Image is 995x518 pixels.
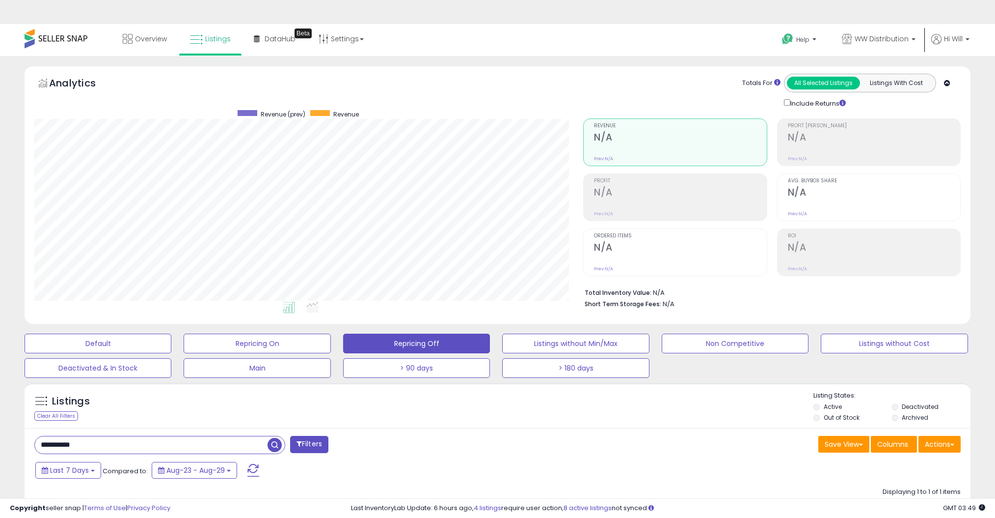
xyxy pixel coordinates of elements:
[883,488,961,497] div: Displaying 1 to 1 of 1 items
[184,334,330,353] button: Repricing On
[10,503,46,513] strong: Copyright
[290,436,328,453] button: Filters
[931,34,969,56] a: Hi Will
[474,503,501,513] a: 4 listings
[261,110,305,118] span: Revenue (prev)
[855,34,909,44] span: WW Distribution
[788,178,960,184] span: Avg. Buybox Share
[585,300,661,308] b: Short Term Storage Fees:
[594,156,613,162] small: Prev: N/A
[594,211,613,217] small: Prev: N/A
[781,33,794,45] i: Get Help
[788,123,960,129] span: Profit [PERSON_NAME]
[564,503,612,513] a: 8 active listings
[594,233,766,239] span: Ordered Items
[796,35,809,44] span: Help
[813,391,970,401] p: Listing States:
[50,465,89,475] span: Last 7 Days
[333,110,359,118] span: Revenue
[871,436,917,453] button: Columns
[502,358,649,378] button: > 180 days
[246,24,303,54] a: DataHub
[84,503,126,513] a: Terms of Use
[343,334,490,353] button: Repricing Off
[860,77,933,89] button: Listings With Cost
[742,79,780,88] div: Totals For
[184,358,330,378] button: Main
[115,24,174,54] a: Overview
[788,211,807,217] small: Prev: N/A
[818,436,869,453] button: Save View
[183,24,238,54] a: Listings
[594,187,766,200] h2: N/A
[788,266,807,272] small: Prev: N/A
[52,395,90,408] h5: Listings
[594,266,613,272] small: Prev: N/A
[788,132,960,145] h2: N/A
[944,34,963,44] span: Hi Will
[585,286,953,298] li: N/A
[49,76,115,92] h5: Analytics
[351,504,985,513] div: Last InventoryLab Update: 6 hours ago, require user action, not synced.
[902,403,939,411] label: Deactivated
[824,403,842,411] label: Active
[788,233,960,239] span: ROI
[594,123,766,129] span: Revenue
[343,358,490,378] button: > 90 days
[787,77,860,89] button: All Selected Listings
[834,24,923,56] a: WW Distribution
[774,26,826,56] a: Help
[205,34,231,44] span: Listings
[10,504,170,513] div: seller snap | |
[943,503,985,513] span: 2025-09-7 03:49 GMT
[265,34,296,44] span: DataHub
[25,358,171,378] button: Deactivated & In Stock
[662,334,808,353] button: Non Competitive
[821,334,968,353] button: Listings without Cost
[35,462,101,479] button: Last 7 Days
[788,156,807,162] small: Prev: N/A
[918,436,961,453] button: Actions
[788,187,960,200] h2: N/A
[295,29,312,38] div: Tooltip anchor
[902,413,928,422] label: Archived
[663,299,674,309] span: N/A
[594,178,766,184] span: Profit
[877,439,908,449] span: Columns
[594,132,766,145] h2: N/A
[502,334,649,353] button: Listings without Min/Max
[585,288,651,297] b: Total Inventory Value:
[311,24,371,54] a: Settings
[152,462,237,479] button: Aug-23 - Aug-29
[34,411,78,421] div: Clear All Filters
[135,34,167,44] span: Overview
[594,242,766,255] h2: N/A
[25,334,171,353] button: Default
[824,413,860,422] label: Out of Stock
[788,242,960,255] h2: N/A
[127,503,170,513] a: Privacy Policy
[103,466,148,476] span: Compared to:
[777,97,858,109] div: Include Returns
[166,465,225,475] span: Aug-23 - Aug-29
